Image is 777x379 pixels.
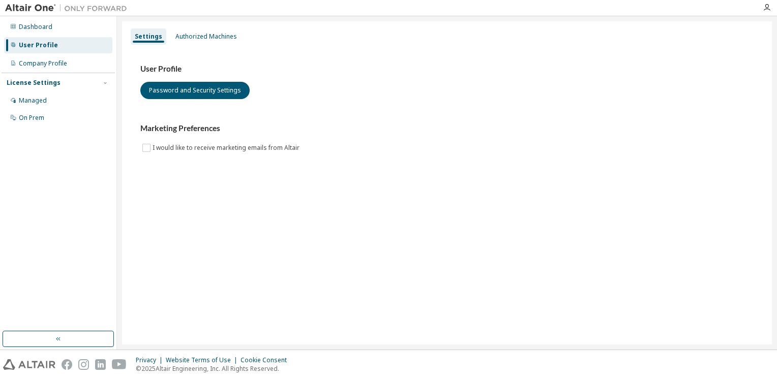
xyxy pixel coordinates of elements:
[140,82,250,99] button: Password and Security Settings
[7,79,61,87] div: License Settings
[19,59,67,68] div: Company Profile
[166,356,241,364] div: Website Terms of Use
[175,33,237,41] div: Authorized Machines
[136,364,293,373] p: © 2025 Altair Engineering, Inc. All Rights Reserved.
[95,359,106,370] img: linkedin.svg
[19,41,58,49] div: User Profile
[153,142,302,154] label: I would like to receive marketing emails from Altair
[62,359,72,370] img: facebook.svg
[136,356,166,364] div: Privacy
[78,359,89,370] img: instagram.svg
[5,3,132,13] img: Altair One
[3,359,55,370] img: altair_logo.svg
[19,97,47,105] div: Managed
[140,123,754,134] h3: Marketing Preferences
[19,23,52,31] div: Dashboard
[241,356,293,364] div: Cookie Consent
[135,33,162,41] div: Settings
[140,64,754,74] h3: User Profile
[19,114,44,122] div: On Prem
[112,359,127,370] img: youtube.svg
